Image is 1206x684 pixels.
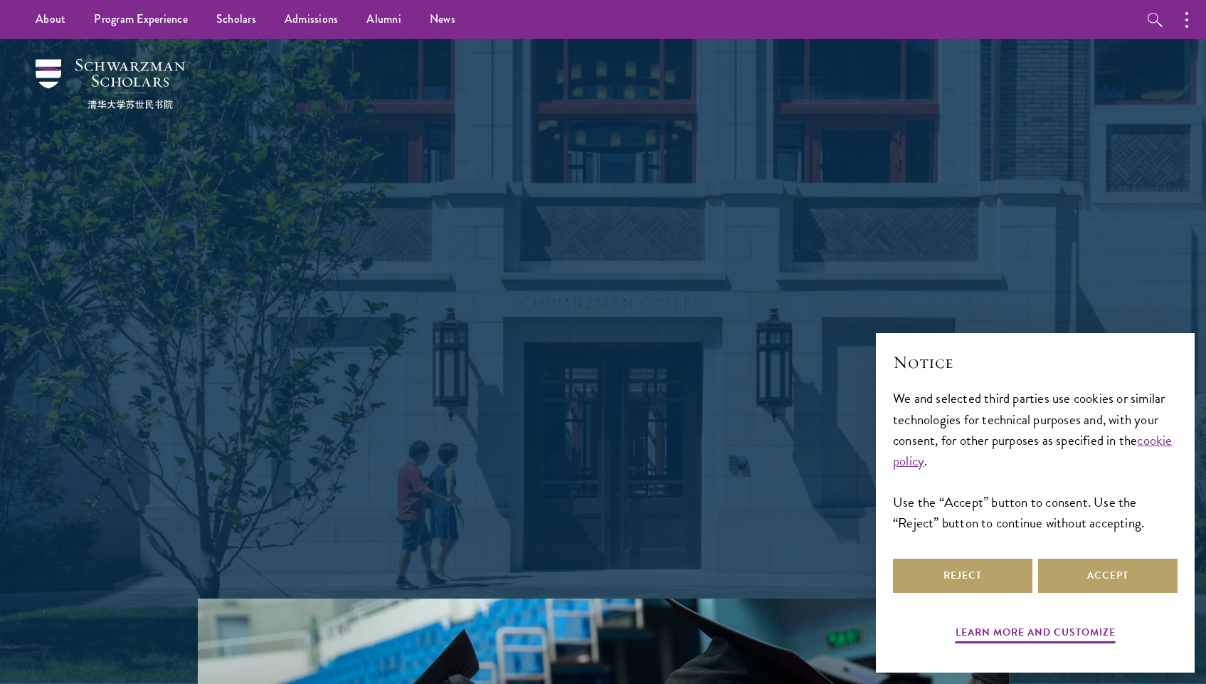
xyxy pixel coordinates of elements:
button: Accept [1038,559,1178,593]
button: Learn more and customize [956,624,1116,646]
h2: Notice [893,350,1178,374]
button: Reject [893,559,1032,593]
div: We and selected third parties use cookies or similar technologies for technical purposes and, wit... [893,388,1178,532]
a: cookie policy [893,430,1173,471]
img: Schwarzman Scholars [36,59,185,109]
